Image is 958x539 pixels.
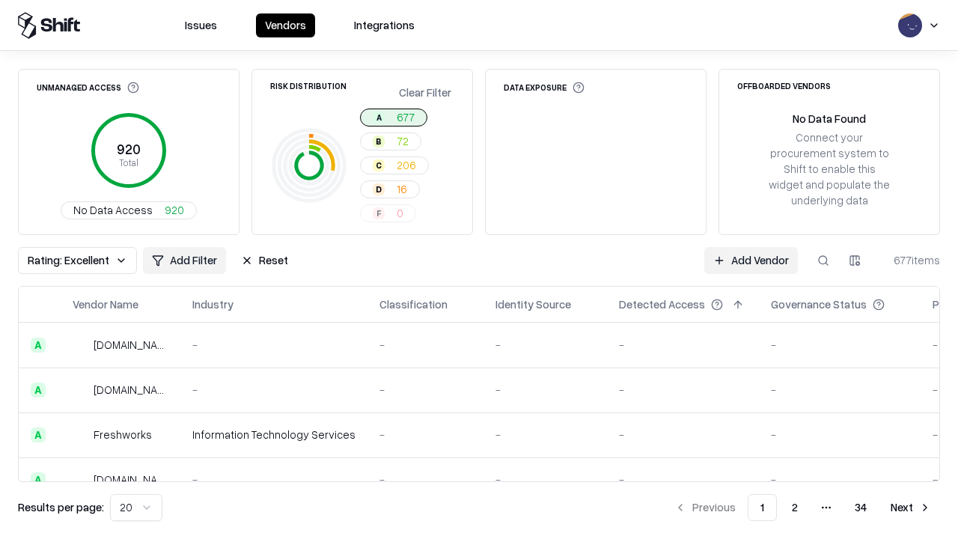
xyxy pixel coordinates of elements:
[360,180,420,198] button: D16
[748,494,777,521] button: 1
[495,472,595,487] div: -
[495,337,595,353] div: -
[397,157,416,173] span: 206
[379,337,472,353] div: -
[31,338,46,353] div: A
[192,337,356,353] div: -
[73,383,88,398] img: primesec.co.il
[192,427,356,442] div: Information Technology Services
[165,202,184,218] span: 920
[495,427,595,442] div: -
[18,499,104,515] p: Results per page:
[397,133,409,149] span: 72
[880,252,940,268] div: 677 items
[704,247,798,274] a: Add Vendor
[843,494,879,521] button: 34
[360,133,421,150] button: B72
[31,472,46,487] div: A
[396,82,454,103] button: Clear Filter
[379,427,472,442] div: -
[780,494,810,521] button: 2
[28,252,109,268] span: Rating: Excellent
[119,156,138,168] tspan: Total
[379,382,472,398] div: -
[256,13,315,37] button: Vendors
[397,181,407,197] span: 16
[771,296,867,312] div: Governance Status
[73,296,138,312] div: Vendor Name
[31,383,46,398] div: A
[373,159,385,171] div: C
[619,382,747,398] div: -
[397,109,415,125] span: 677
[737,82,831,90] div: Offboarded Vendors
[504,82,585,94] div: Data Exposure
[360,156,429,174] button: C206
[73,427,88,442] img: Freshworks
[771,472,909,487] div: -
[767,130,891,209] div: Connect your procurement system to Shift to enable this widget and populate the underlying data
[73,338,88,353] img: intrado.com
[373,183,385,195] div: D
[665,494,940,521] nav: pagination
[73,472,88,487] img: wixanswers.com
[771,337,909,353] div: -
[379,472,472,487] div: -
[495,382,595,398] div: -
[192,382,356,398] div: -
[619,472,747,487] div: -
[232,247,297,274] button: Reset
[771,382,909,398] div: -
[73,202,153,218] span: No Data Access
[619,296,705,312] div: Detected Access
[94,427,152,442] div: Freshworks
[192,296,234,312] div: Industry
[61,201,197,219] button: No Data Access920
[94,337,168,353] div: [DOMAIN_NAME]
[18,247,137,274] button: Rating: Excellent
[31,427,46,442] div: A
[793,111,866,127] div: No Data Found
[360,109,427,127] button: A677
[345,13,424,37] button: Integrations
[270,82,347,90] div: Risk Distribution
[882,494,940,521] button: Next
[373,135,385,147] div: B
[37,82,139,94] div: Unmanaged Access
[94,472,168,487] div: [DOMAIN_NAME]
[176,13,226,37] button: Issues
[771,427,909,442] div: -
[379,296,448,312] div: Classification
[619,337,747,353] div: -
[143,247,226,274] button: Add Filter
[495,296,571,312] div: Identity Source
[117,141,141,157] tspan: 920
[192,472,356,487] div: -
[94,382,168,398] div: [DOMAIN_NAME]
[373,112,385,124] div: A
[619,427,747,442] div: -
